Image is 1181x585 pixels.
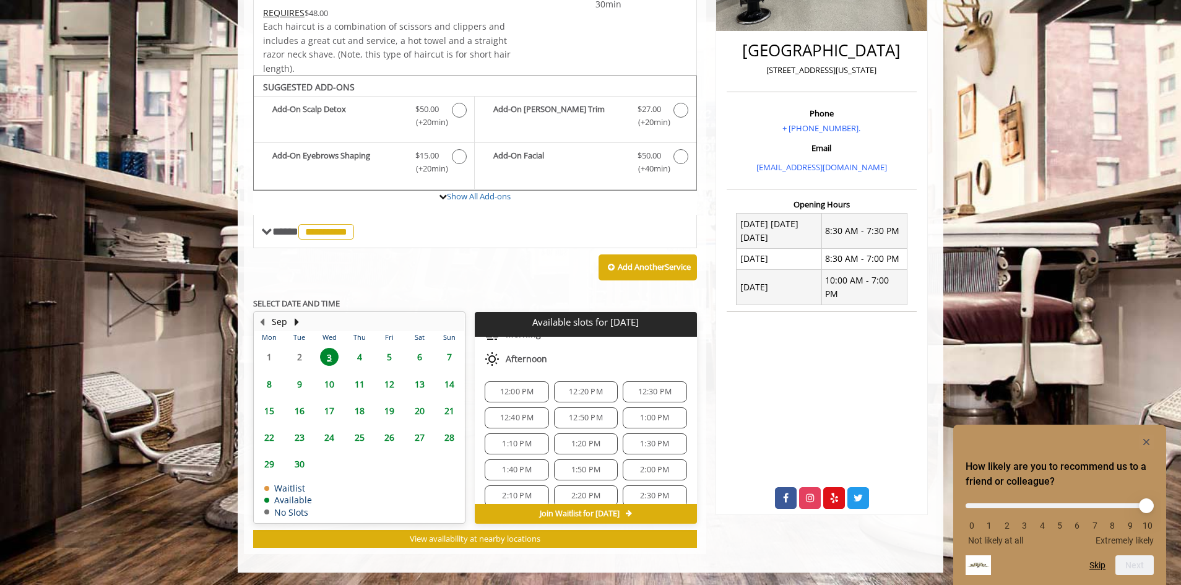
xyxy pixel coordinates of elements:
[821,248,907,269] td: 8:30 AM - 7:00 PM
[493,103,625,129] b: Add-On [PERSON_NAME] Trim
[263,20,511,74] span: Each haircut is a combination of scissors and clippers and includes a great cut and service, a ho...
[350,348,369,366] span: 4
[409,116,446,129] span: (+20min )
[344,397,374,424] td: Select day18
[506,329,541,339] span: Morning
[263,7,305,19] span: This service needs some Advance to be paid before we block your appointment
[292,315,301,329] button: Next Month
[253,298,340,309] b: SELECT DATE AND TIME
[344,371,374,397] td: Select day11
[284,424,314,451] td: Select day23
[554,433,618,454] div: 1:20 PM
[264,483,312,493] td: Waitlist
[290,428,309,446] span: 23
[730,41,914,59] h2: [GEOGRAPHIC_DATA]
[263,6,512,20] div: $48.00
[253,76,697,191] div: The Made Man Haircut Add-onS
[727,200,917,209] h3: Opening Hours
[260,375,279,393] span: 8
[447,191,511,202] a: Show All Add-ons
[404,371,434,397] td: Select day13
[254,331,284,344] th: Mon
[1139,435,1154,449] button: Hide survey
[404,331,434,344] th: Sat
[500,387,534,397] span: 12:00 PM
[1089,560,1105,570] button: Skip
[540,509,620,519] span: Join Waitlist for [DATE]
[435,424,465,451] td: Select day28
[314,371,344,397] td: Select day10
[554,407,618,428] div: 12:50 PM
[623,381,686,402] div: 12:30 PM
[404,397,434,424] td: Select day20
[968,535,1023,545] span: Not likely at all
[1141,521,1154,531] li: 10
[284,371,314,397] td: Select day9
[485,459,548,480] div: 1:40 PM
[485,381,548,402] div: 12:00 PM
[440,348,459,366] span: 7
[599,254,697,280] button: Add AnotherService
[623,407,686,428] div: 1:00 PM
[253,530,697,548] button: View availability at nearby locations
[493,149,625,175] b: Add-On Facial
[290,455,309,473] span: 30
[640,413,669,423] span: 1:00 PM
[410,375,429,393] span: 13
[374,397,404,424] td: Select day19
[380,402,399,420] span: 19
[640,465,669,475] span: 2:00 PM
[502,439,531,449] span: 1:10 PM
[440,428,459,446] span: 28
[320,428,339,446] span: 24
[1096,535,1154,545] span: Extremely likely
[440,375,459,393] span: 14
[618,261,691,272] b: Add Another Service
[966,459,1154,489] h2: How likely are you to recommend us to a friend or colleague? Select an option from 0 to 10, with ...
[344,331,374,344] th: Thu
[284,331,314,344] th: Tue
[638,387,672,397] span: 12:30 PM
[631,162,667,175] span: (+40min )
[1089,521,1101,531] li: 7
[320,402,339,420] span: 17
[260,402,279,420] span: 15
[380,428,399,446] span: 26
[272,149,403,175] b: Add-On Eyebrows Shaping
[415,149,439,162] span: $15.00
[983,521,995,531] li: 1
[737,214,822,249] td: [DATE] [DATE] [DATE]
[554,459,618,480] div: 1:50 PM
[623,459,686,480] div: 2:00 PM
[506,354,547,364] span: Afternoon
[1071,521,1083,531] li: 6
[374,331,404,344] th: Fri
[485,485,548,506] div: 2:10 PM
[571,491,600,501] span: 2:20 PM
[254,451,284,477] td: Select day29
[350,402,369,420] span: 18
[314,344,344,370] td: Select day3
[1036,521,1049,531] li: 4
[821,214,907,249] td: 8:30 AM - 7:30 PM
[502,491,531,501] span: 2:10 PM
[966,494,1154,545] div: How likely are you to recommend us to a friend or colleague? Select an option from 0 to 10, with ...
[404,344,434,370] td: Select day6
[410,402,429,420] span: 20
[730,64,914,77] p: [STREET_ADDRESS][US_STATE]
[623,485,686,506] div: 2:30 PM
[254,397,284,424] td: Select day15
[344,424,374,451] td: Select day25
[1106,521,1118,531] li: 8
[415,103,439,116] span: $50.00
[481,103,690,132] label: Add-On Beard Trim
[440,402,459,420] span: 21
[284,451,314,477] td: Select day30
[756,162,887,173] a: [EMAIL_ADDRESS][DOMAIN_NAME]
[640,439,669,449] span: 1:30 PM
[623,433,686,454] div: 1:30 PM
[435,397,465,424] td: Select day21
[1053,521,1066,531] li: 5
[264,495,312,505] td: Available
[410,348,429,366] span: 6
